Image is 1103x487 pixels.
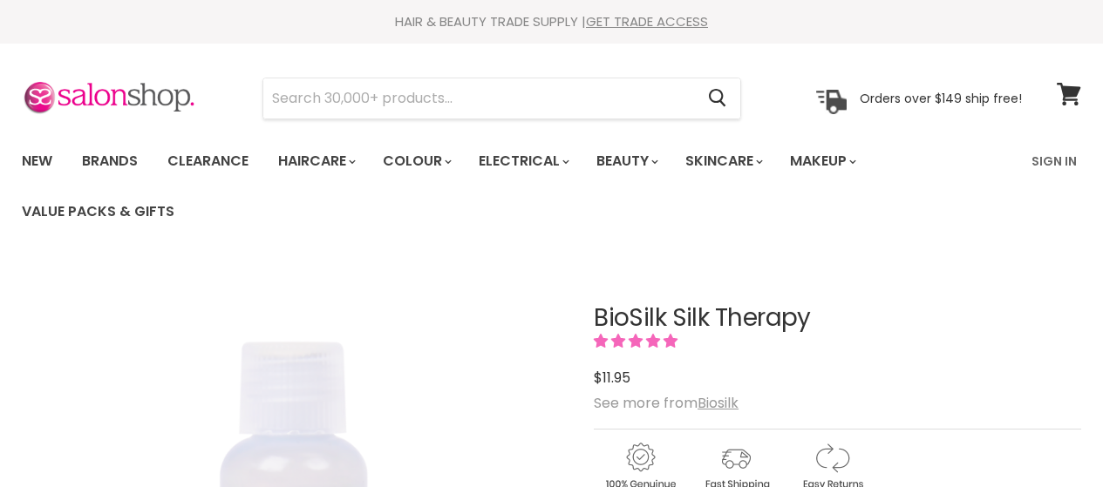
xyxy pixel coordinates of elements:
a: Skincare [672,143,773,179]
a: Biosilk [698,393,739,413]
form: Product [262,78,741,119]
a: Haircare [265,143,366,179]
a: New [9,143,65,179]
span: 5.00 stars [594,331,681,351]
button: Search [694,78,740,118]
input: Search [263,78,694,118]
ul: Main menu [9,136,1021,237]
a: GET TRADE ACCESS [586,12,708,30]
h1: BioSilk Silk Therapy [594,305,1081,332]
a: Electrical [466,143,580,179]
p: Orders over $149 ship free! [860,90,1022,105]
a: Value Packs & Gifts [9,193,187,230]
a: Makeup [777,143,867,179]
a: Brands [69,143,151,179]
a: Clearance [154,143,262,179]
span: $11.95 [594,368,630,388]
a: Sign In [1021,143,1087,179]
a: Beauty [583,143,669,179]
span: See more from [594,393,739,413]
a: Colour [370,143,462,179]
